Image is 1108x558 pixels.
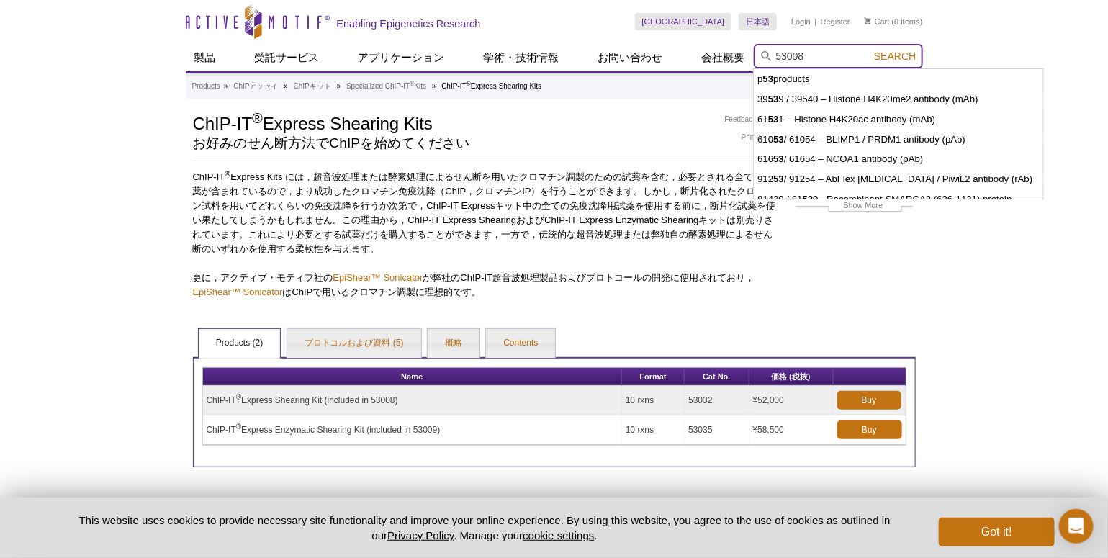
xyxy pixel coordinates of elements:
strong: 53 [768,94,779,104]
td: 10 rxns [622,415,685,445]
sup: ® [236,393,241,401]
span: ChIP-IT Express Enzymatic Shearing [544,215,698,225]
li: » [337,82,341,90]
a: ChIPアッセイ [233,80,278,93]
td: 10 rxns [622,386,685,415]
td: ChIP-IT Express Shearing Kit (included in 53008) [203,386,622,415]
a: 受託サービス [246,44,328,71]
strong: 53 [803,194,814,204]
th: 価格 (税抜) [749,368,834,386]
button: Search [870,50,920,63]
li: 61 1 – Histone H4K20ac antibody (mAb) [754,109,1042,130]
li: 616 / 61654 – NCOA1 antibody (pAb) [754,149,1042,169]
button: cookie settings [523,529,594,541]
strong: 53 [763,73,774,84]
span: Search [874,50,916,62]
h2: お好みのせん断方法でChIPを始めてください [193,137,711,150]
td: ¥52,000 [749,386,834,415]
button: Got it! [939,518,1054,546]
span: ChIP-IT [461,272,493,283]
td: ChIP-IT Express Enzymatic Shearing Kit (included in 53009) [203,415,622,445]
strong: 53 [773,174,784,184]
a: お問い合わせ [590,44,672,71]
strong: 53 [773,134,784,145]
a: Privacy Policy [387,529,454,541]
a: Contents [486,329,555,358]
a: EpiShear™ Sonicator [333,272,423,283]
a: Products (2) [199,329,280,358]
a: Login [791,17,811,27]
a: Show More [796,199,913,215]
strong: 53 [773,153,784,164]
h2: Enabling Epigenetics Research [337,17,481,30]
a: 製品 [186,44,225,71]
strong: 53 [768,114,779,125]
a: 概略 [428,329,479,358]
td: 53035 [685,415,749,445]
li: 610 / 61054 – BLIMP1 / PRDM1 antibody (pAb) [754,130,1042,150]
a: EpiShear™ Sonicator [193,287,283,297]
a: Register [821,17,850,27]
a: Specialized ChIP-IT®Kits [346,80,426,93]
sup: ® [252,110,263,126]
a: Buy [837,420,902,439]
a: Products [192,80,220,93]
td: ¥58,500 [749,415,834,445]
span: ChIP [292,287,313,297]
a: Cart [865,17,890,27]
a: アプリケーション [350,44,454,71]
sup: ® [410,80,414,87]
span: は で用いるクロマチン調製に理想的です。 [283,287,482,297]
li: (0 items) [865,13,923,30]
a: Print [725,131,779,147]
div: Open Intercom Messenger [1059,509,1094,544]
li: ChIP-IT Express Shearing Kits [441,82,541,90]
a: [GEOGRAPHIC_DATA] [635,13,732,30]
a: ChIPキット [294,80,331,93]
li: » [284,82,288,90]
input: Keyword, Cat. No. [754,44,923,68]
th: Cat No. [685,368,749,386]
p: This website uses cookies to provide necessary site functionality and improve your online experie... [54,513,916,543]
span: 更に，アクティブ・モティフ社の [193,272,333,283]
a: 日本語 [739,13,777,30]
span: ChIP-IT Express Shearing [408,215,517,225]
li: p products [754,69,1042,89]
a: Buy [837,391,901,410]
span: ChIP-IT Express [427,200,495,211]
sup: ® [467,80,471,87]
li: | [815,13,817,30]
li: 81439 / 81 9 - Recombinant SMARCA2 (636-1131) protein [754,189,1042,210]
span: IP [522,186,531,197]
a: プロトコルおよび資料 (5) [287,329,421,358]
li: » [432,82,436,90]
sup: ® [236,423,241,431]
li: 912 / 91254 – AbFlex [MEDICAL_DATA] / PiwiL2 antibody (rAb) [754,169,1042,189]
th: Name [203,368,622,386]
a: 学術・技術情報 [475,44,568,71]
th: Format [622,368,685,386]
td: 53032 [685,386,749,415]
h1: ChIP-IT Express Shearing Kits [193,112,711,133]
li: » [224,82,228,90]
span: ChIP [446,186,467,197]
span: が弊社の 超音波処理製品およびプロトコールの開発に使用されており， [423,272,755,283]
img: Your Cart [865,17,871,24]
sup: ® [225,169,230,178]
span: ChIP-IT Express Kits には，超音波処理または酵素処理によるせん断を用いたクロマチン調製のための試薬を含む，必要とされる全ての試薬が含まれているので，より成功したクロマチン免疫... [193,171,776,254]
a: Feedback [725,112,779,127]
a: 会社概要 [693,44,754,71]
li: 39 9 / 39540 – Histone H4K20me2 antibody (mAb) [754,89,1042,109]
